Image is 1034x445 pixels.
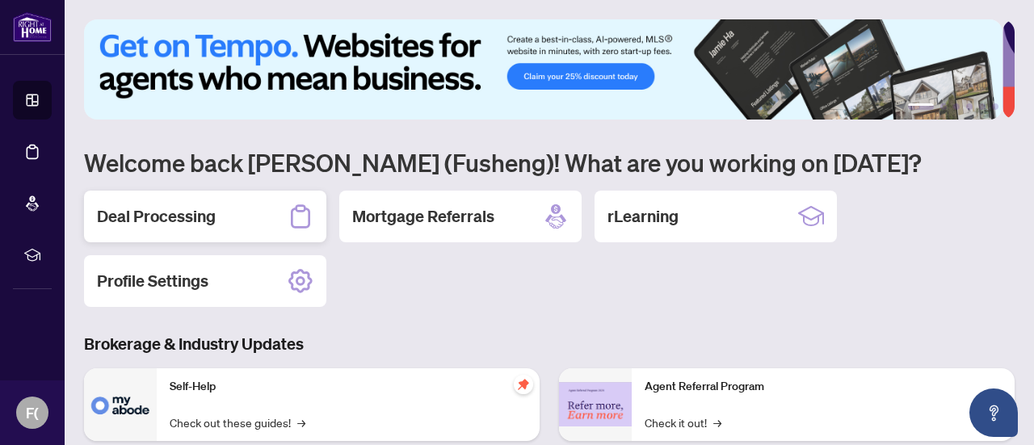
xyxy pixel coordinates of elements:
h2: Mortgage Referrals [352,205,494,228]
h1: Welcome back [PERSON_NAME] (Fusheng)! What are you working on [DATE]? [84,147,1015,178]
span: → [297,414,305,431]
button: Open asap [969,388,1018,437]
span: F( [26,401,39,424]
button: 6 [992,103,998,110]
h2: Profile Settings [97,270,208,292]
button: 3 [953,103,960,110]
button: 4 [966,103,973,110]
h2: rLearning [607,205,679,228]
img: logo [13,12,52,42]
button: 1 [908,103,934,110]
img: Agent Referral Program [559,382,632,426]
img: Self-Help [84,368,157,441]
button: 5 [979,103,986,110]
h2: Deal Processing [97,205,216,228]
h3: Brokerage & Industry Updates [84,333,1015,355]
a: Check out these guides!→ [170,414,305,431]
img: Slide 0 [84,19,1002,120]
span: pushpin [514,375,533,394]
span: → [713,414,721,431]
p: Self-Help [170,378,527,396]
a: Check it out!→ [645,414,721,431]
button: 2 [940,103,947,110]
p: Agent Referral Program [645,378,1002,396]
